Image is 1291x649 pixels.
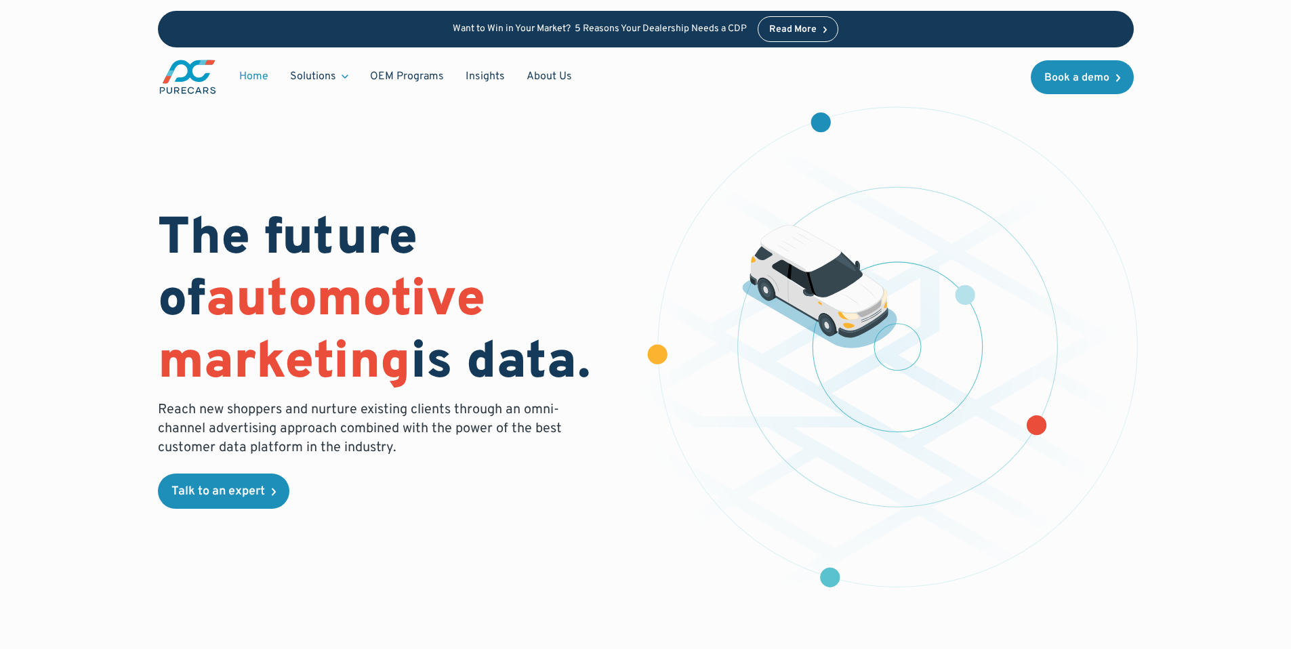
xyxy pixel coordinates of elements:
img: illustration of a vehicle [742,225,898,348]
p: Reach new shoppers and nurture existing clients through an omni-channel advertising approach comb... [158,400,570,457]
a: Insights [455,64,516,89]
h1: The future of is data. [158,209,630,395]
a: Home [228,64,279,89]
div: Talk to an expert [171,486,265,498]
p: Want to Win in Your Market? 5 Reasons Your Dealership Needs a CDP [453,24,747,35]
a: Read More [758,16,839,42]
img: purecars logo [158,58,218,96]
div: Solutions [279,64,359,89]
span: automotive marketing [158,269,485,396]
a: main [158,58,218,96]
a: Talk to an expert [158,474,289,509]
div: Read More [769,25,817,35]
a: Book a demo [1031,60,1134,94]
a: OEM Programs [359,64,455,89]
a: About Us [516,64,583,89]
div: Book a demo [1044,72,1109,83]
div: Solutions [290,69,336,84]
